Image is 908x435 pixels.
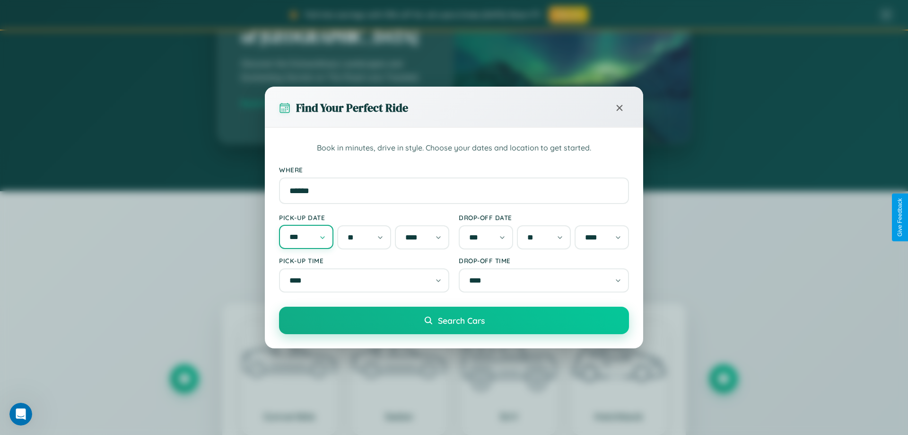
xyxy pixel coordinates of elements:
button: Search Cars [279,307,629,334]
h3: Find Your Perfect Ride [296,100,408,115]
label: Drop-off Date [459,213,629,222]
label: Pick-up Time [279,257,449,265]
label: Drop-off Time [459,257,629,265]
label: Pick-up Date [279,213,449,222]
label: Where [279,166,629,174]
span: Search Cars [438,315,485,326]
p: Book in minutes, drive in style. Choose your dates and location to get started. [279,142,629,154]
